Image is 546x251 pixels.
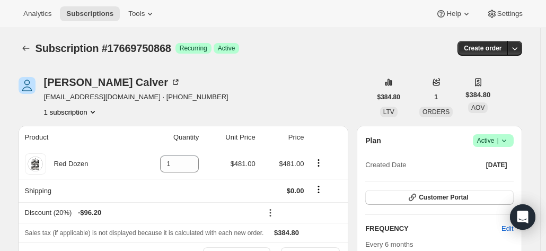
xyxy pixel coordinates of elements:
span: - $96.20 [78,207,101,218]
th: Product [19,126,133,149]
span: Settings [497,10,523,18]
div: Red Dozen [46,159,89,169]
button: $384.80 [371,90,407,105]
button: Analytics [17,6,58,21]
div: Discount (20%) [25,207,256,218]
span: Tools [128,10,145,18]
span: ORDERS [422,108,450,116]
span: Create order [464,44,501,53]
span: Edit [501,223,513,234]
span: [DATE] [486,161,507,169]
button: Subscriptions [19,41,33,56]
h2: Plan [365,135,381,146]
span: Created Date [365,160,406,170]
span: LTV [383,108,394,116]
span: Subscriptions [66,10,113,18]
th: Unit Price [202,126,258,149]
span: $384.80 [377,93,400,101]
span: Sales tax (if applicable) is not displayed because it is calculated with each new order. [25,229,264,237]
span: $0.00 [287,187,304,195]
span: AOV [471,104,485,111]
span: Recurring [180,44,207,53]
span: 1 [434,93,438,101]
button: Help [429,6,478,21]
span: [EMAIL_ADDRESS][DOMAIN_NAME] · [PHONE_NUMBER] [44,92,228,102]
span: Every 6 months [365,240,413,248]
button: 1 [428,90,444,105]
button: Edit [495,220,519,237]
span: | [497,136,498,145]
span: $384.80 [274,229,299,237]
button: Shipping actions [310,184,327,195]
span: Active [218,44,235,53]
button: Customer Portal [365,190,513,205]
button: Subscriptions [60,6,120,21]
button: Product actions [44,107,98,117]
h2: FREQUENCY [365,223,501,234]
button: [DATE] [480,158,514,172]
button: Create order [457,41,508,56]
span: Analytics [23,10,51,18]
span: $384.80 [465,90,490,100]
div: Open Intercom Messenger [510,204,535,230]
span: Active [477,135,509,146]
button: Settings [480,6,529,21]
span: $481.00 [279,160,304,168]
th: Price [259,126,307,149]
span: David Calver [19,77,36,94]
span: Customer Portal [419,193,468,202]
th: Shipping [19,179,133,202]
button: Product actions [310,157,327,169]
span: $481.00 [231,160,256,168]
th: Quantity [132,126,202,149]
div: [PERSON_NAME] Calver [44,77,181,88]
span: Help [446,10,461,18]
span: Subscription #17669750868 [36,42,171,54]
button: Tools [122,6,162,21]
